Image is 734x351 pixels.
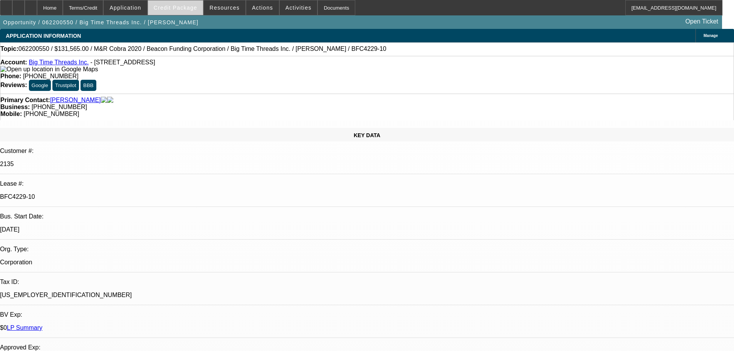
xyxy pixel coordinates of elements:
[18,45,386,52] span: 062200550 / $131,565.00 / M&R Cobra 2020 / Beacon Funding Corporation / Big Time Threads Inc. / [...
[7,324,42,331] a: LP Summary
[6,33,81,39] span: APPLICATION INFORMATION
[109,5,141,11] span: Application
[29,80,51,91] button: Google
[246,0,279,15] button: Actions
[107,97,113,104] img: linkedin-icon.png
[354,132,380,138] span: KEY DATA
[101,97,107,104] img: facebook-icon.png
[0,73,21,79] strong: Phone:
[23,73,79,79] span: [PHONE_NUMBER]
[3,19,198,25] span: Opportunity / 062200550 / Big Time Threads Inc. / [PERSON_NAME]
[0,66,98,73] img: Open up location in Google Maps
[50,97,101,104] a: [PERSON_NAME]
[252,5,273,11] span: Actions
[0,59,27,65] strong: Account:
[280,0,317,15] button: Activities
[0,104,30,110] strong: Business:
[81,80,96,91] button: BBB
[91,59,155,65] span: - [STREET_ADDRESS]
[682,15,721,28] a: Open Ticket
[704,34,718,38] span: Manage
[104,0,147,15] button: Application
[0,66,98,72] a: View Google Maps
[148,0,203,15] button: Credit Package
[0,82,27,88] strong: Reviews:
[154,5,197,11] span: Credit Package
[286,5,312,11] span: Activities
[29,59,89,65] a: Big Time Threads Inc.
[0,97,50,104] strong: Primary Contact:
[204,0,245,15] button: Resources
[210,5,240,11] span: Resources
[32,104,87,110] span: [PHONE_NUMBER]
[0,45,18,52] strong: Topic:
[52,80,79,91] button: Trustpilot
[0,111,22,117] strong: Mobile:
[24,111,79,117] span: [PHONE_NUMBER]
